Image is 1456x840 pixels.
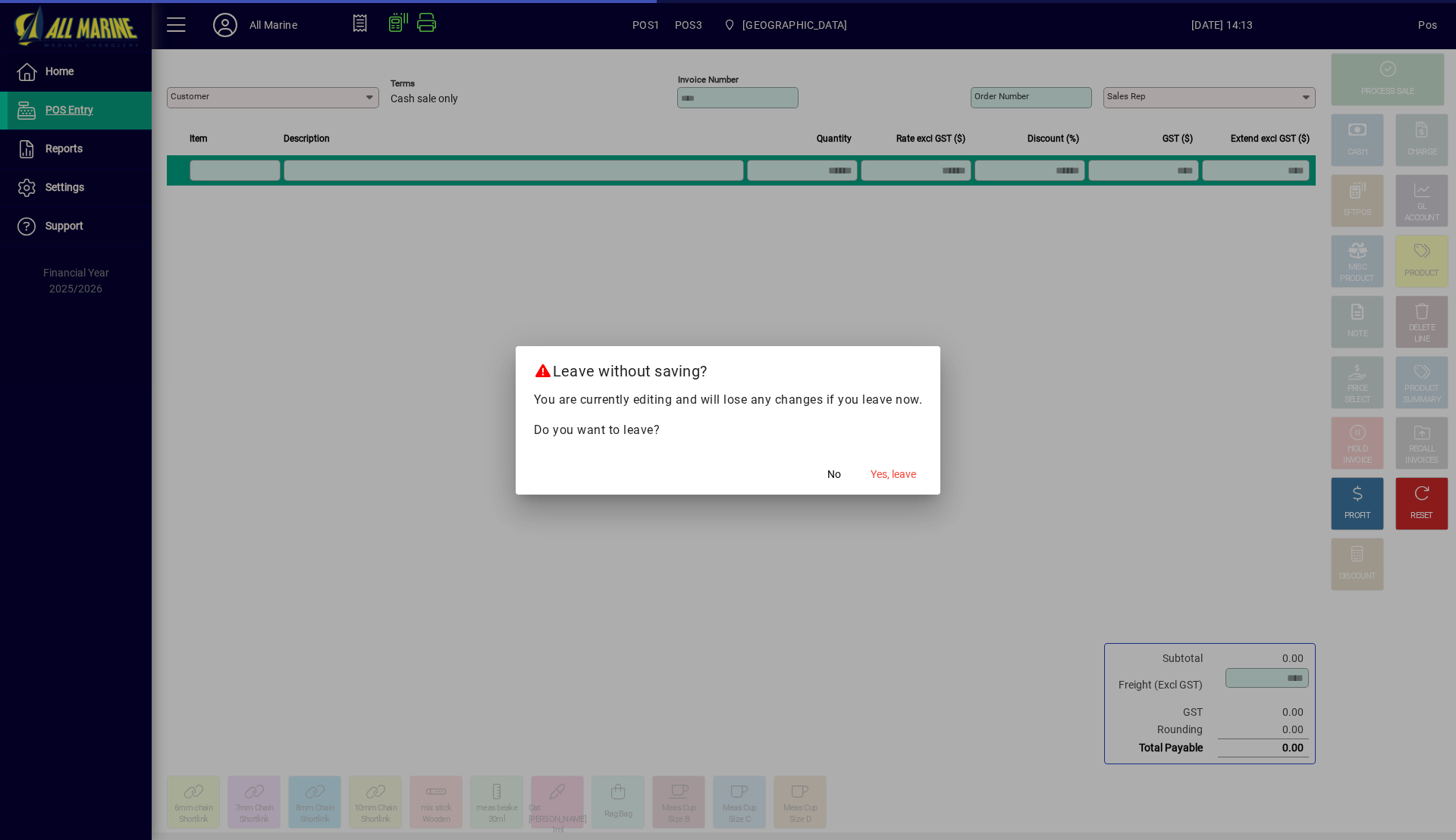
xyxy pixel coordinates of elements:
p: You are currently editing and will lose any changes if you leave now. [534,391,923,409]
h2: Leave without saving? [516,346,941,390]
button: No [810,461,858,489]
button: Yes, leave [864,461,922,489]
span: Yes, leave [871,467,916,482]
p: Do you want to leave? [534,421,923,439]
span: No [827,467,841,482]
